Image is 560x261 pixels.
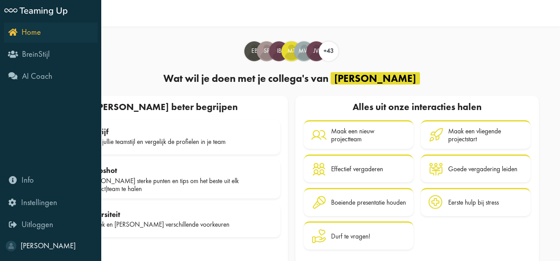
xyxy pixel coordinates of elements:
a: Info [4,170,98,191]
span: EB [245,47,264,55]
a: Durf te vragen! [304,221,413,250]
a: Maak een nieuw projectteam [304,120,413,149]
span: AI Coach [22,71,52,81]
span: Instellingen [21,197,57,208]
div: Ontdek en [PERSON_NAME] verschillende voorkeuren [86,221,273,228]
span: MW [295,47,313,55]
div: Effectief vergaderen [331,165,383,173]
div: Maak een nieuw projectteam [331,127,406,143]
span: Uitloggen [22,219,53,230]
span: Jv [307,47,326,55]
div: Goede vergadering leiden [448,165,517,173]
a: AI Coach [4,66,98,87]
a: Instellingen [4,192,98,213]
div: Diversiteit [86,210,273,219]
span: [PERSON_NAME] [21,241,76,250]
span: +43 [324,47,334,55]
a: Home [4,22,98,43]
a: Diversiteit Ontdek en [PERSON_NAME] verschillende voorkeuren [52,204,280,238]
span: Home [22,27,41,37]
div: Durf te vragen! [331,232,370,240]
div: Myrthe [281,41,301,61]
span: IB [269,47,288,55]
div: Eerste hulp bij stress [448,199,499,206]
a: Boeiende presentatie houden [304,188,413,216]
a: Snapshot [PERSON_NAME] sterke punten en tips om het beste uit elk (project)team te halen [52,160,280,199]
div: Max [294,41,314,61]
a: Goede vergadering leiden [421,154,531,183]
div: [PERSON_NAME] [331,72,420,85]
div: Alles uit onze interacties halen [303,99,531,116]
div: Bedrijf [86,127,273,136]
a: Bedrijf Bekijk jullie teamstijl en vergelijk de profielen in je team [52,120,280,155]
div: Selina [257,41,276,61]
div: Julia [306,41,326,61]
div: Emma [244,41,264,61]
div: Maak een vliegende projectstart [448,127,523,143]
div: [PERSON_NAME] sterke punten en tips om het beste uit elk (project)team te halen [86,177,273,193]
a: Uitloggen [4,215,98,235]
a: BreinStijl [4,44,98,65]
span: Wat wil je doen met je collega's van [163,72,328,85]
div: Ivy [269,41,289,61]
a: Maak een vliegende projectstart [421,120,531,149]
div: Snapshot [86,166,273,175]
span: Info [22,175,34,185]
a: Eerste hulp bij stress [421,188,531,216]
div: [PERSON_NAME] beter begrijpen [48,99,284,116]
div: Bekijk jullie teamstijl en vergelijk de profielen in je team [86,138,273,146]
span: SP [257,47,276,55]
a: Effectief vergaderen [304,154,413,183]
div: Boeiende presentatie houden [331,199,406,206]
span: Teaming Up [19,4,68,16]
span: MT [282,47,301,55]
span: BreinStijl [22,49,50,59]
